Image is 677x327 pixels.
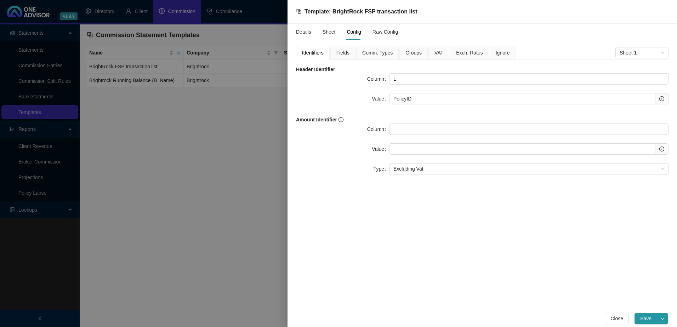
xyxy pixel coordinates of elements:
[620,47,664,58] span: Sheet 1
[347,29,361,34] span: Config
[374,163,389,174] label: Type
[659,96,664,101] span: info-circle
[393,163,664,174] span: Excluding Vat
[302,50,324,55] span: Identifiers
[296,8,302,14] span: block
[610,315,623,322] span: Close
[338,117,343,122] span: info-circle
[362,50,393,55] span: Comm. Types
[296,28,311,36] div: Details
[496,50,510,55] span: Ignore
[296,67,335,72] strong: Header Identifier
[434,50,443,55] span: VAT
[367,73,389,85] label: Column
[336,50,349,55] span: Fields
[635,313,657,324] button: Save
[372,93,389,104] label: Value
[605,313,629,324] button: Close
[305,8,417,15] span: Template: BrightRock FSP transaction list
[372,143,389,155] label: Value
[367,124,389,135] label: Column
[405,50,422,55] span: Groups
[640,315,652,322] span: Save
[456,50,483,55] span: Exch. Rates
[323,29,336,34] span: Sheet
[660,317,665,321] span: down
[372,28,398,36] div: Raw Config
[296,117,343,122] strong: Amount Identifier
[659,147,664,151] span: info-circle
